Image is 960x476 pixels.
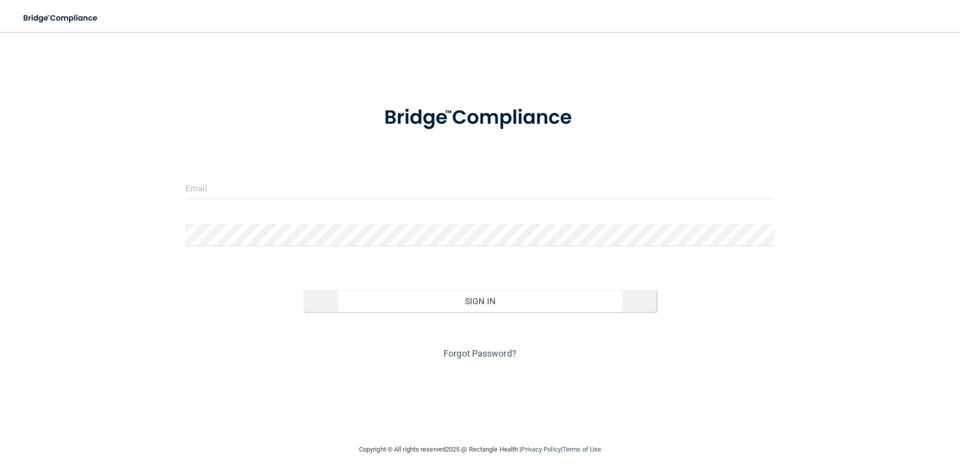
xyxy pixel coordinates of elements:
[297,434,662,466] div: Copyright © All rights reserved 2025 @ Rectangle Health | |
[521,446,560,453] a: Privacy Policy
[443,348,516,359] a: Forgot Password?
[185,177,774,199] input: Email
[303,290,657,312] button: Sign In
[363,92,596,144] img: bridge_compliance_login_screen.278c3ca4.svg
[562,446,601,453] a: Terms of Use
[15,8,107,28] img: bridge_compliance_login_screen.278c3ca4.svg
